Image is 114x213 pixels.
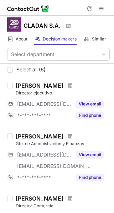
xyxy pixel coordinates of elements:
[16,141,110,147] div: Gte. de Administracion y Finanzas
[92,36,106,42] span: Similar
[24,21,61,30] h1: CLADAN S.A.
[16,67,46,72] span: Select all (6)
[7,17,21,32] img: a2c4fbb34939b240b001fd6a07586703
[76,100,104,108] button: Reveal Button
[16,90,110,96] div: Director ejecutivo
[76,174,104,181] button: Reveal Button
[76,112,104,119] button: Reveal Button
[16,203,110,209] div: Director Comercial
[17,152,72,158] span: [EMAIL_ADDRESS][DOMAIN_NAME]
[76,151,104,158] button: Reveal Button
[7,4,50,13] img: ContactOut v5.3.10
[16,36,27,42] span: About
[16,133,63,140] div: [PERSON_NAME]
[17,101,72,107] span: [EMAIL_ADDRESS][DOMAIN_NAME]
[16,82,63,89] div: [PERSON_NAME]
[11,51,55,58] div: Select department
[16,195,63,202] div: [PERSON_NAME]
[17,163,91,169] span: [EMAIL_ADDRESS][DOMAIN_NAME]
[43,36,77,42] span: Decision makers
